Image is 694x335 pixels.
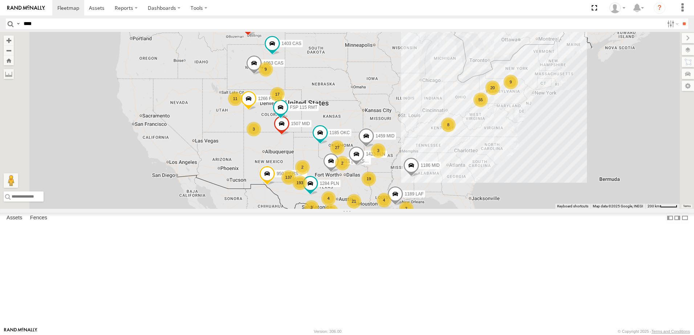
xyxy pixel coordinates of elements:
div: 3 [246,122,261,136]
div: 137 [281,170,296,185]
span: 1186 MID [421,163,440,168]
div: © Copyright 2025 - [618,329,690,334]
span: 1284 PLN [320,181,339,186]
span: 1189 LAF [405,191,424,197]
div: 2 [399,201,413,216]
label: Map Settings [682,81,694,91]
span: 950 [PERSON_NAME] [277,171,321,176]
a: Visit our Website [4,328,37,335]
div: 55 [473,92,488,107]
span: 1459 MID [376,133,395,138]
span: 1507 MID [291,121,310,126]
i: ? [654,2,665,14]
div: 9 [258,62,273,76]
label: Dock Summary Table to the Right [674,213,681,223]
span: 1266 FTCOL [258,96,283,101]
label: Search Filter Options [664,18,680,29]
span: 200 km [648,204,660,208]
label: Fences [26,213,51,223]
label: Assets [3,213,26,223]
span: Map data ©2025 Google, INEGI [593,204,643,208]
button: Zoom in [4,36,14,45]
label: Measure [4,69,14,79]
button: Zoom Home [4,55,14,65]
img: rand-logo.svg [7,5,45,11]
button: Keyboard shortcuts [557,204,588,209]
span: FSP 115 RMT [290,105,318,110]
button: Zoom out [4,45,14,55]
div: 9 [503,75,518,89]
label: Search Query [15,18,21,29]
div: 8 [441,117,456,132]
div: 11 [228,91,242,106]
div: 19 [362,171,376,186]
div: Version: 306.00 [314,329,342,334]
button: Drag Pegman onto the map to open Street View [4,173,18,188]
div: Derrick Ball [607,3,628,13]
div: 21 [347,194,361,208]
div: 3 [371,143,385,158]
button: Map Scale: 200 km per 44 pixels [645,204,679,209]
div: 3 [304,200,319,215]
div: 20 [485,80,500,95]
label: Hide Summary Table [681,213,689,223]
div: 2 [295,160,310,174]
span: 1403 CAS [282,41,302,46]
a: Terms and Conditions [652,329,690,334]
span: 1423 PLN [366,152,385,157]
a: Terms (opens in new tab) [683,205,691,208]
span: 1185 OKC [330,130,350,135]
div: 4 [377,193,391,207]
span: 1063 CAS [264,61,283,66]
div: 193 [293,175,307,190]
label: Dock Summary Table to the Left [666,213,674,223]
div: 4 [321,191,336,206]
div: 17 [270,87,285,102]
div: 2 [335,156,350,170]
div: 27 [330,140,344,155]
